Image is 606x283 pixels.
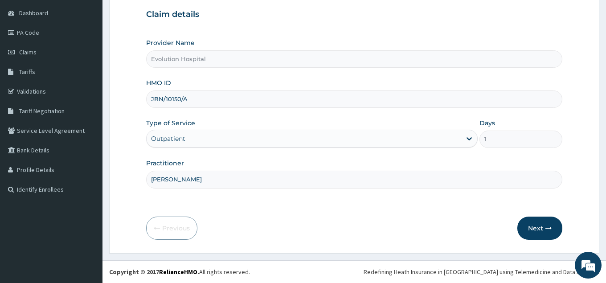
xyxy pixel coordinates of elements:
[146,90,562,108] input: Enter HMO ID
[159,268,197,276] a: RelianceHMO
[19,68,35,76] span: Tariffs
[19,48,37,56] span: Claims
[52,85,123,175] span: We're online!
[19,107,65,115] span: Tariff Negotiation
[19,9,48,17] span: Dashboard
[16,45,36,67] img: d_794563401_company_1708531726252_794563401
[364,267,599,276] div: Redefining Heath Insurance in [GEOGRAPHIC_DATA] using Telemedicine and Data Science!
[146,119,195,127] label: Type of Service
[4,189,170,220] textarea: Type your message and hit 'Enter'
[146,38,195,47] label: Provider Name
[109,268,199,276] strong: Copyright © 2017 .
[102,260,606,283] footer: All rights reserved.
[146,217,197,240] button: Previous
[146,171,562,188] input: Enter Name
[517,217,562,240] button: Next
[146,159,184,168] label: Practitioner
[146,10,562,20] h3: Claim details
[146,4,168,26] div: Minimize live chat window
[46,50,150,62] div: Chat with us now
[146,78,171,87] label: HMO ID
[479,119,495,127] label: Days
[151,134,185,143] div: Outpatient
